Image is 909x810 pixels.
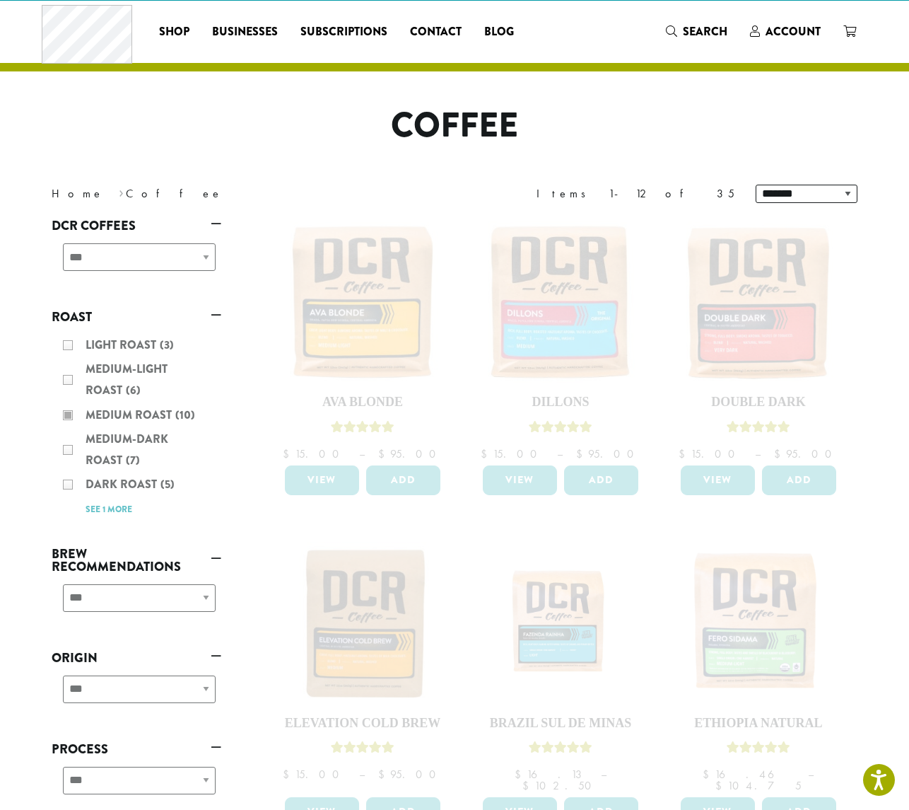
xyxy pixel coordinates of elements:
span: Contact [410,23,462,41]
span: Businesses [212,23,278,41]
span: Search [683,23,727,40]
a: Search [655,20,739,43]
span: Blog [484,23,514,41]
nav: Breadcrumb [52,185,433,202]
span: › [119,180,124,202]
a: Shop [148,21,201,43]
span: Account [766,23,821,40]
a: Roast [52,305,221,329]
div: Items 1-12 of 35 [536,185,734,202]
span: Shop [159,23,189,41]
div: DCR Coffees [52,238,221,288]
a: Origin [52,646,221,670]
a: Brew Recommendations [52,542,221,579]
div: Origin [52,670,221,720]
h1: Coffee [41,105,868,146]
div: Roast [52,329,221,525]
a: Home [52,186,104,201]
div: Brew Recommendations [52,579,221,629]
span: Subscriptions [300,23,387,41]
a: Process [52,737,221,761]
a: DCR Coffees [52,214,221,238]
